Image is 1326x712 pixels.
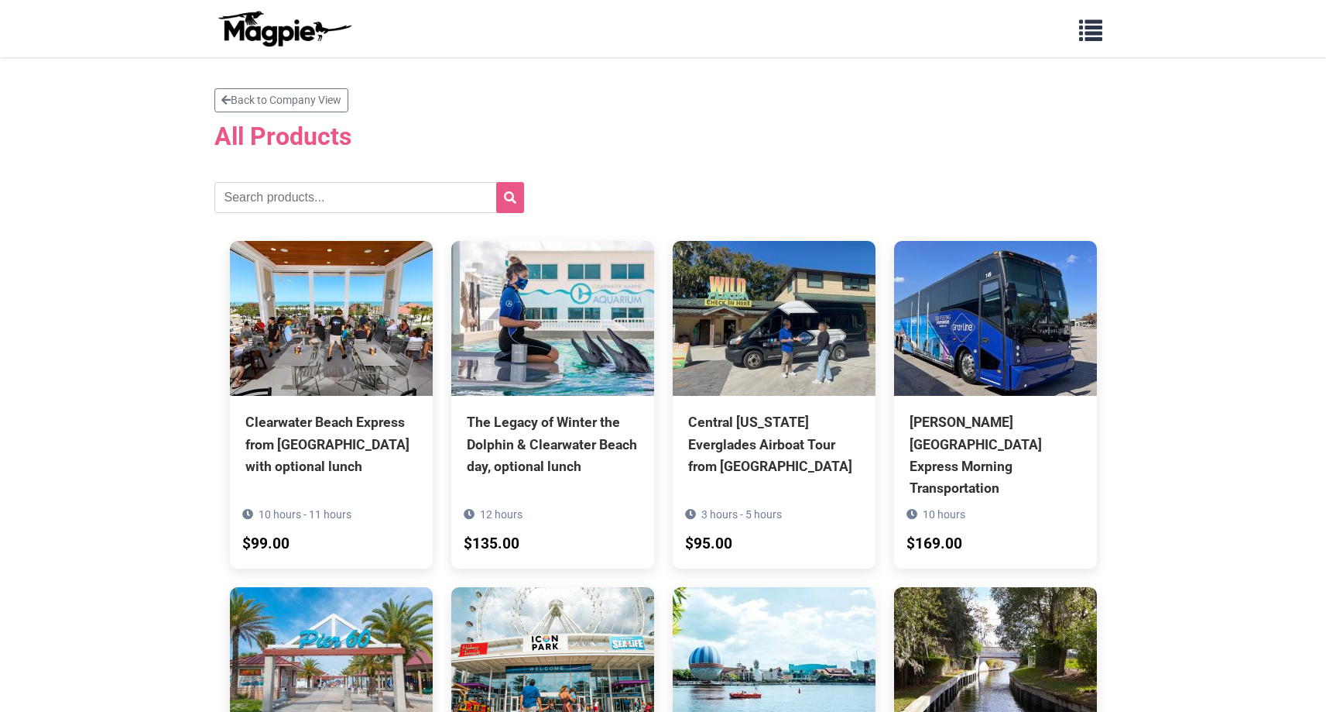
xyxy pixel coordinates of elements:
a: Back to Company View [214,88,348,112]
div: The Legacy of Winter the Dolphin & Clearwater Beach day, optional lunch [467,411,639,476]
img: logo-ab69f6fb50320c5b225c76a69d11143b.png [214,10,354,47]
img: Clearwater Beach Express from Kissimmee with optional lunch [230,241,433,396]
span: 3 hours - 5 hours [701,508,782,521]
img: Central Florida Everglades Airboat Tour from Orlando [673,241,875,396]
div: $95.00 [685,532,732,556]
a: Central [US_STATE] Everglades Airboat Tour from [GEOGRAPHIC_DATA] 3 hours - 5 hours $95.00 [673,241,875,546]
a: [PERSON_NAME][GEOGRAPHIC_DATA] Express Morning Transportation 10 hours $169.00 [894,241,1097,569]
div: $99.00 [242,532,290,556]
img: The Legacy of Winter the Dolphin & Clearwater Beach day, optional lunch [451,241,654,396]
span: 10 hours - 11 hours [259,508,351,521]
h2: All Products [214,122,1112,151]
span: 12 hours [480,508,523,521]
img: Kennedy Space Center Express Morning Transportation [894,241,1097,396]
div: [PERSON_NAME][GEOGRAPHIC_DATA] Express Morning Transportation [910,411,1081,499]
div: $169.00 [906,532,962,556]
div: $135.00 [464,532,519,556]
span: 10 hours [923,508,965,521]
div: Clearwater Beach Express from [GEOGRAPHIC_DATA] with optional lunch [245,411,417,476]
input: Search products... [214,182,524,213]
a: Clearwater Beach Express from [GEOGRAPHIC_DATA] with optional lunch 10 hours - 11 hours $99.00 [230,241,433,546]
div: Central [US_STATE] Everglades Airboat Tour from [GEOGRAPHIC_DATA] [688,411,860,476]
a: The Legacy of Winter the Dolphin & Clearwater Beach day, optional lunch 12 hours $135.00 [451,241,654,546]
